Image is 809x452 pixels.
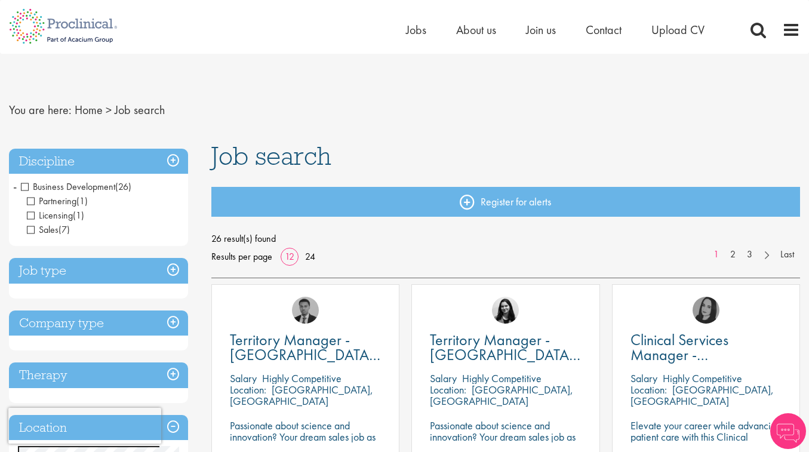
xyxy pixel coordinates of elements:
[115,180,131,193] span: (26)
[106,102,112,118] span: >
[430,383,466,396] span: Location:
[663,371,742,385] p: Highly Competitive
[211,140,331,172] span: Job search
[281,250,299,263] a: 12
[526,22,556,38] a: Join us
[630,371,657,385] span: Salary
[292,297,319,324] img: Carl Gbolade
[430,383,573,408] p: [GEOGRAPHIC_DATA], [GEOGRAPHIC_DATA]
[262,371,342,385] p: Highly Competitive
[211,187,800,217] a: Register for alerts
[73,209,84,222] span: (1)
[430,333,581,362] a: Territory Manager - [GEOGRAPHIC_DATA], [GEOGRAPHIC_DATA], [GEOGRAPHIC_DATA], [GEOGRAPHIC_DATA]
[630,333,782,362] a: Clinical Services Manager - [GEOGRAPHIC_DATA], [GEOGRAPHIC_DATA]
[9,310,188,336] h3: Company type
[211,248,272,266] span: Results per page
[27,195,76,207] span: Partnering
[115,102,165,118] span: Job search
[230,383,373,408] p: [GEOGRAPHIC_DATA], [GEOGRAPHIC_DATA]
[774,248,800,262] a: Last
[492,297,519,324] img: Indre Stankeviciute
[430,371,457,385] span: Salary
[9,149,188,174] h3: Discipline
[724,248,742,262] a: 2
[8,408,161,444] iframe: reCAPTCHA
[27,223,70,236] span: Sales
[9,258,188,284] h3: Job type
[13,177,17,195] span: -
[27,209,73,222] span: Licensing
[651,22,705,38] a: Upload CV
[693,297,719,324] img: Anna Klemencic
[21,180,115,193] span: Business Development
[230,383,266,396] span: Location:
[27,223,59,236] span: Sales
[27,195,88,207] span: Partnering
[708,248,725,262] a: 1
[630,383,774,408] p: [GEOGRAPHIC_DATA], [GEOGRAPHIC_DATA]
[75,102,103,118] a: breadcrumb link
[406,22,426,38] a: Jobs
[27,209,84,222] span: Licensing
[586,22,622,38] a: Contact
[230,330,380,380] span: Territory Manager - [GEOGRAPHIC_DATA], [GEOGRAPHIC_DATA]
[230,371,257,385] span: Salary
[630,383,667,396] span: Location:
[456,22,496,38] a: About us
[9,102,72,118] span: You are here:
[301,250,319,263] a: 24
[741,248,758,262] a: 3
[9,362,188,388] h3: Therapy
[76,195,88,207] span: (1)
[630,330,779,395] span: Clinical Services Manager - [GEOGRAPHIC_DATA], [GEOGRAPHIC_DATA]
[21,180,131,193] span: Business Development
[211,230,800,248] span: 26 result(s) found
[462,371,542,385] p: Highly Competitive
[230,333,381,362] a: Territory Manager - [GEOGRAPHIC_DATA], [GEOGRAPHIC_DATA]
[770,413,806,449] img: Chatbot
[59,223,70,236] span: (7)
